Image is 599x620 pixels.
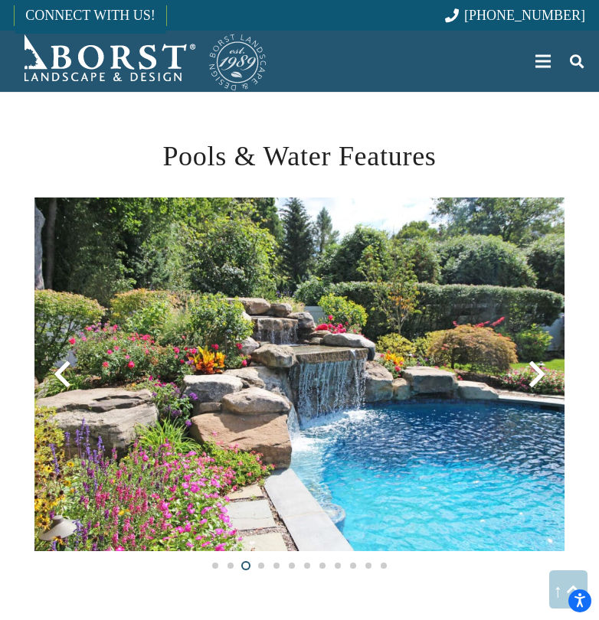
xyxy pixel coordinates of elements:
a: Menu [525,42,562,80]
span: [PHONE_NUMBER] [464,8,585,23]
a: Search [561,42,592,80]
h2: Pools & Water Features [34,135,565,177]
a: Back to top [549,570,588,609]
a: [PHONE_NUMBER] [445,8,585,23]
a: Borst-Logo [14,31,268,92]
